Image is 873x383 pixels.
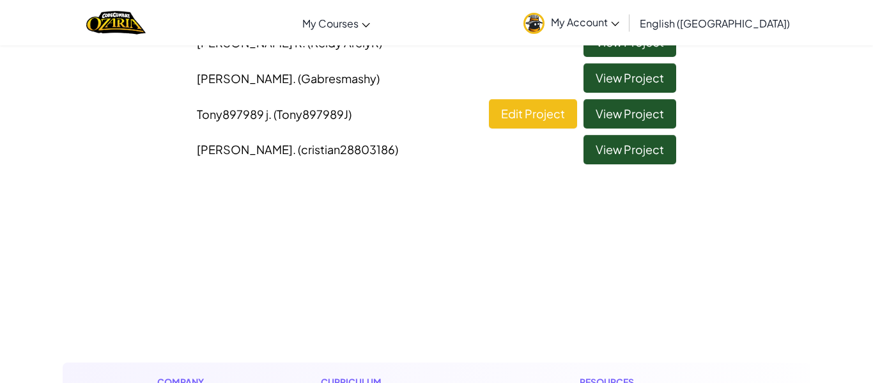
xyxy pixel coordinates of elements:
a: View Project [583,99,676,129]
span: . (Keidy ArelyR) [302,35,382,50]
span: [PERSON_NAME] [197,71,380,86]
a: My Courses [296,6,376,40]
span: . (Tony897989J) [268,107,352,121]
span: [PERSON_NAME] R [197,35,382,50]
img: avatar [523,13,545,34]
span: English ([GEOGRAPHIC_DATA]) [640,17,790,30]
span: . (Gabresmashy) [293,71,380,86]
span: [PERSON_NAME] [197,142,398,157]
a: Edit Project [489,99,577,129]
span: My Account [551,15,619,29]
span: . (cristian28803186) [293,142,398,157]
a: View Project [583,135,676,164]
a: English ([GEOGRAPHIC_DATA]) [633,6,796,40]
img: Home [86,10,146,36]
span: My Courses [302,17,359,30]
span: Tony897989 j [197,107,352,121]
a: View Project [583,63,676,93]
a: Ozaria by CodeCombat logo [86,10,146,36]
a: My Account [517,3,626,43]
